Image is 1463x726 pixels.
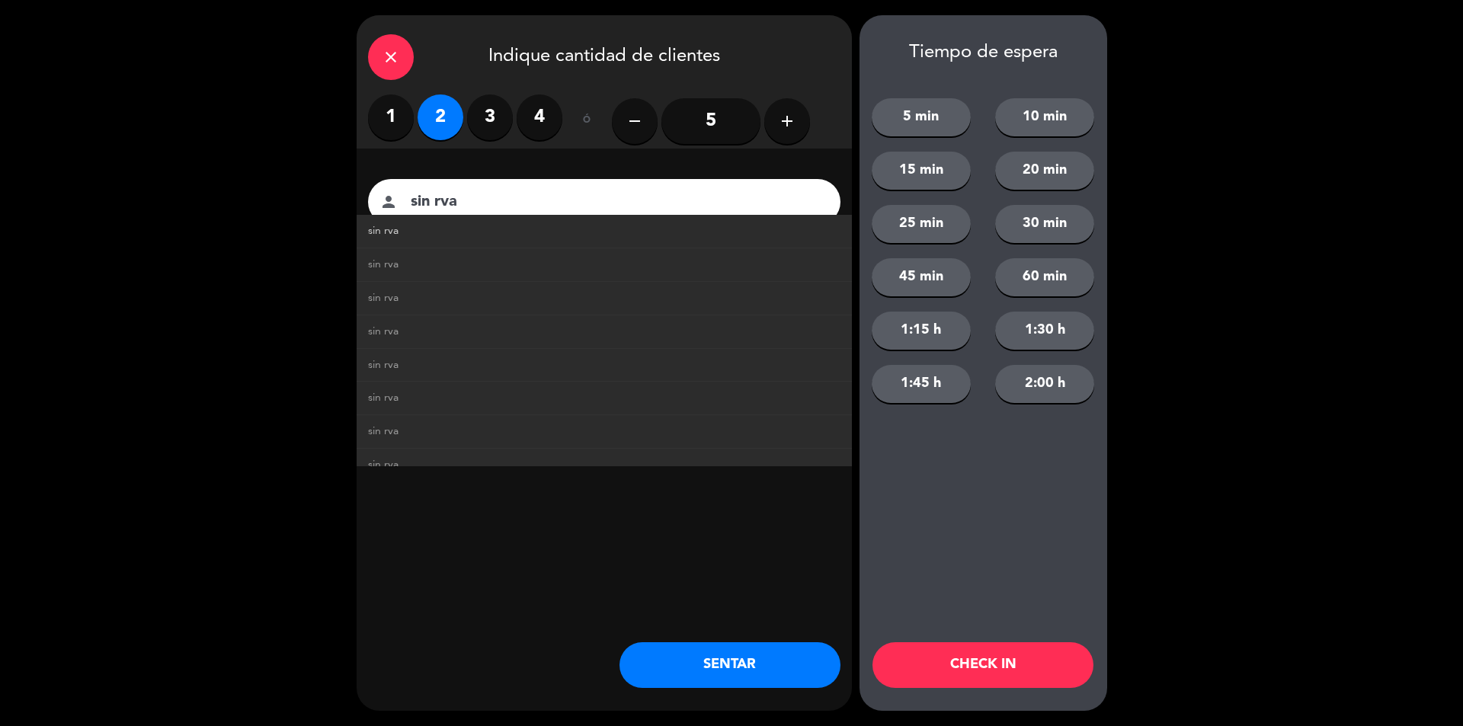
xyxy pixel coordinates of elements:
[612,98,658,144] button: remove
[995,205,1094,243] button: 30 min
[368,256,399,273] span: sin rva
[872,642,1093,688] button: CHECK IN
[368,423,399,440] span: sin rva
[409,189,821,216] input: Nombre del cliente
[368,289,399,307] span: sin rva
[418,94,463,140] label: 2
[764,98,810,144] button: add
[467,94,513,140] label: 3
[995,258,1094,296] button: 60 min
[778,112,796,130] i: add
[995,98,1094,136] button: 10 min
[368,222,399,240] span: sin rva
[872,312,971,350] button: 1:15 h
[382,48,400,66] i: close
[368,389,399,407] span: sin rva
[626,112,644,130] i: remove
[368,357,399,374] span: sin rva
[995,152,1094,190] button: 20 min
[562,94,612,148] div: ó
[619,642,840,688] button: SENTAR
[995,312,1094,350] button: 1:30 h
[368,323,399,341] span: sin rva
[872,205,971,243] button: 25 min
[357,15,852,94] div: Indique cantidad de clientes
[872,152,971,190] button: 15 min
[872,98,971,136] button: 5 min
[872,258,971,296] button: 45 min
[860,42,1107,64] div: Tiempo de espera
[995,365,1094,403] button: 2:00 h
[368,456,399,474] span: sin rva
[368,94,414,140] label: 1
[379,193,398,211] i: person
[872,365,971,403] button: 1:45 h
[517,94,562,140] label: 4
